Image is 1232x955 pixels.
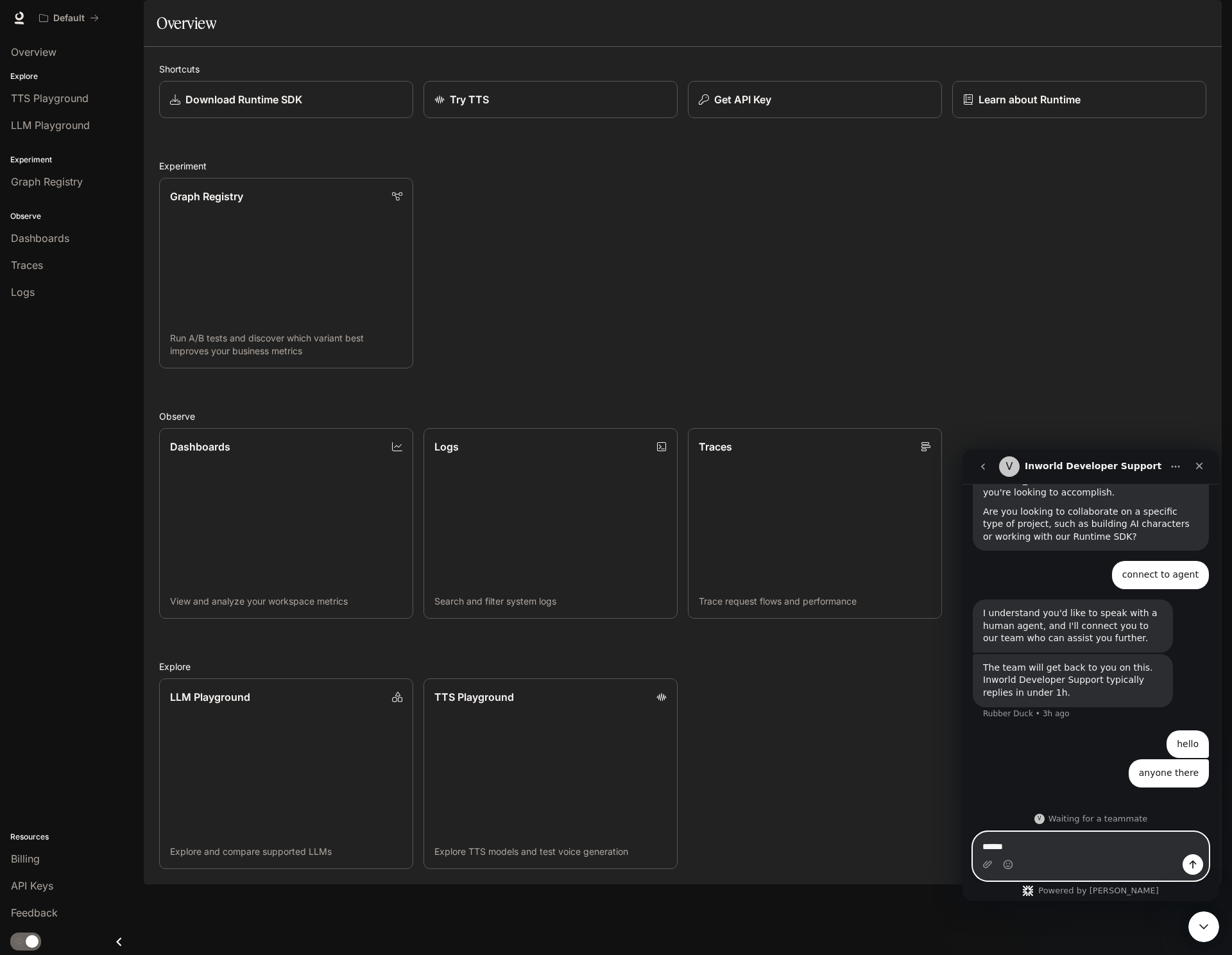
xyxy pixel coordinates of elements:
[170,845,402,858] p: Explore and compare supported LLMs
[979,92,1081,107] p: Learn about Runtime
[159,678,413,869] a: LLM PlaygroundExplore and compare supported LLMs
[952,81,1206,118] a: Learn about Runtime
[434,595,667,608] p: Search and filter system logs
[1188,911,1219,942] iframe: Intercom live chat
[963,449,1219,901] iframe: Intercom live chat
[688,428,942,619] a: TracesTrace request flows and performance
[699,595,931,608] p: Trace request flows and performance
[688,81,942,118] button: Get API Key
[424,428,678,619] a: LogsSearch and filter system logs
[159,159,1206,173] h2: Experiment
[185,92,302,107] p: Download Runtime SDK
[434,439,459,454] p: Logs
[434,689,514,705] p: TTS Playground
[33,5,105,31] button: All workspaces
[159,428,413,619] a: DashboardsView and analyze your workspace metrics
[159,81,413,118] a: Download Runtime SDK
[699,439,732,454] p: Traces
[159,409,1206,423] h2: Observe
[714,92,771,107] p: Get API Key
[170,439,230,454] p: Dashboards
[424,81,678,118] a: Try TTS
[170,332,402,357] p: Run A/B tests and discover which variant best improves your business metrics
[170,189,243,204] p: Graph Registry
[170,595,402,608] p: View and analyze your workspace metrics
[450,92,489,107] p: Try TTS
[434,845,667,858] p: Explore TTS models and test voice generation
[157,10,216,36] h1: Overview
[53,13,85,24] p: Default
[159,62,1206,76] h2: Shortcuts
[159,660,1206,673] h2: Explore
[159,178,413,368] a: Graph RegistryRun A/B tests and discover which variant best improves your business metrics
[170,689,250,705] p: LLM Playground
[424,678,678,869] a: TTS PlaygroundExplore TTS models and test voice generation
